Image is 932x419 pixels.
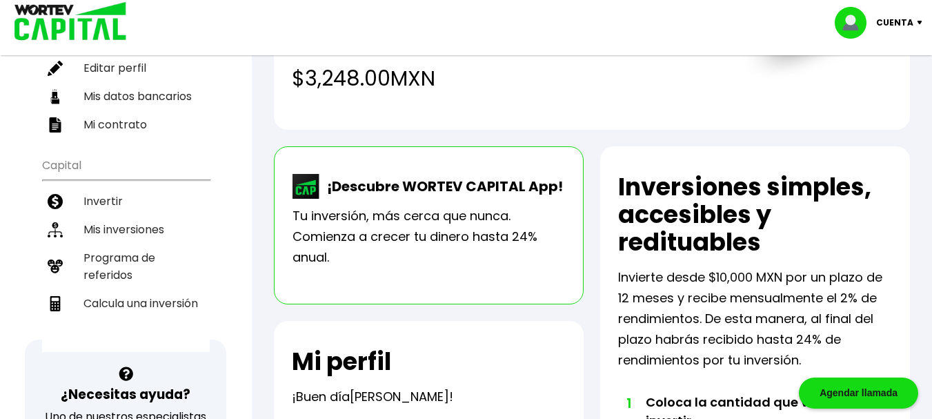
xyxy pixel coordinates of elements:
[625,393,632,413] span: 1
[292,348,391,376] h2: Mi perfil
[876,12,913,33] p: Cuenta
[618,173,892,256] h2: Inversiones simples, accesibles y redituables
[42,187,210,215] a: Invertir
[292,63,714,94] h4: $3,248.00 MXN
[42,215,210,244] a: Mis inversiones
[618,267,892,371] p: Invierte desde $10,000 MXN por un plazo de 12 meses y recibe mensualmente el 2% de rendimientos. ...
[799,378,918,409] div: Agendar llamada
[293,206,565,268] p: Tu inversión, más cerca que nunca. Comienza a crecer tu dinero hasta 24% anual.
[293,174,320,199] img: wortev-capital-app-icon
[835,7,876,39] img: profile-image
[42,82,210,110] a: Mis datos bancarios
[48,89,63,104] img: datos-icon.10cf9172.svg
[48,61,63,76] img: editar-icon.952d3147.svg
[42,289,210,318] a: Calcula una inversión
[48,259,63,274] img: recomiendanos-icon.9b8e9327.svg
[48,194,63,209] img: invertir-icon.b3b967d7.svg
[292,387,453,407] p: ¡Buen día !
[42,54,210,82] a: Editar perfil
[42,17,210,139] ul: Perfil
[350,388,449,405] span: [PERSON_NAME]
[320,176,563,197] p: ¡Descubre WORTEV CAPITAL App!
[48,222,63,237] img: inversiones-icon.6695dc30.svg
[42,110,210,139] a: Mi contrato
[61,384,190,405] h3: ¿Necesitas ayuda?
[42,244,210,289] a: Programa de referidos
[48,296,63,311] img: calculadora-icon.17d418c4.svg
[42,150,210,352] ul: Capital
[913,21,932,25] img: icon-down
[48,117,63,133] img: contrato-icon.f2db500c.svg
